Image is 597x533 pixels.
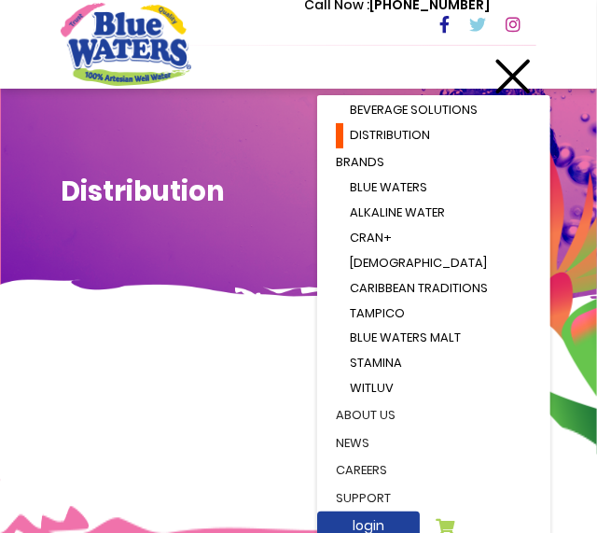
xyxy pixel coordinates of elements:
a: News [317,429,550,457]
span: Caribbean Traditions [350,279,488,297]
a: about us [317,401,550,429]
span: Stamina [350,354,402,372]
a: careers [317,456,550,484]
h1: Distribution [61,175,536,208]
span: Tampico [350,304,405,322]
a: support [317,484,550,512]
span: Beverage Solutions [350,101,478,119]
span: Blue Waters [350,178,427,196]
span: Brands [336,153,384,171]
span: Distribution [350,126,430,144]
span: WitLuv [350,379,394,397]
span: Cran+ [350,229,392,246]
span: Alkaline Water [350,203,445,221]
span: Blue Waters Malt [350,329,461,346]
a: store logo [61,3,191,85]
span: [DEMOGRAPHIC_DATA] [350,254,487,272]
